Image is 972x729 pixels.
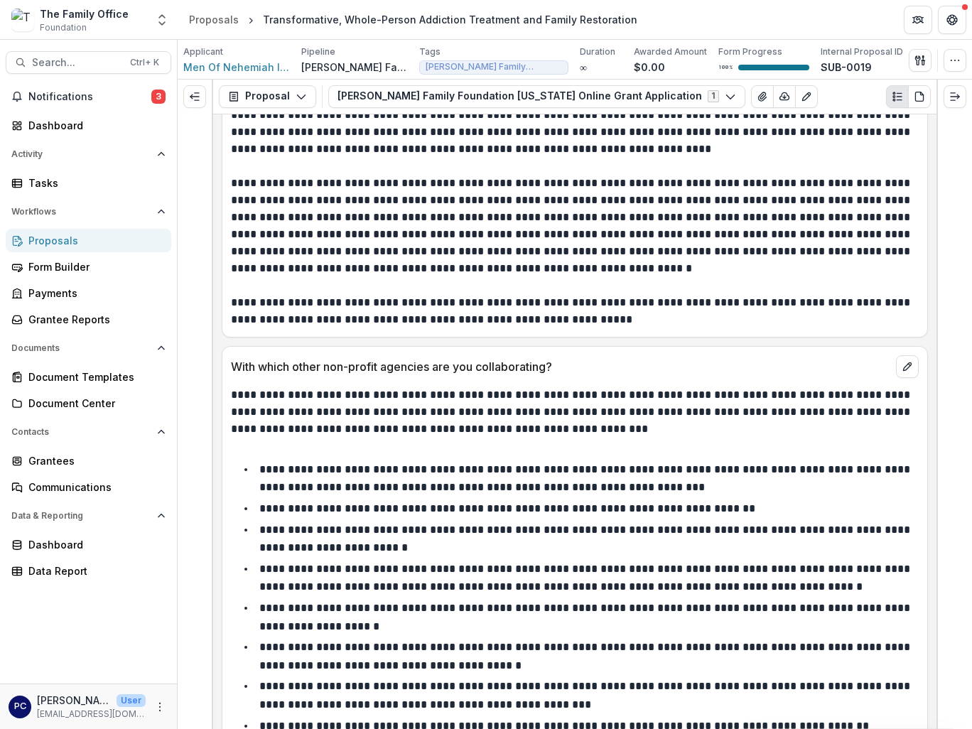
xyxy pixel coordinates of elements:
div: Grantees [28,453,160,468]
button: Expand right [944,85,966,108]
div: Proposals [28,233,160,248]
div: Grantee Reports [28,312,160,327]
div: Payments [28,286,160,301]
button: Edit as form [795,85,818,108]
div: Communications [28,480,160,495]
div: Tasks [28,175,160,190]
p: Internal Proposal ID [821,45,903,58]
a: Proposals [183,9,244,30]
button: Proposal [219,85,316,108]
p: Pipeline [301,45,335,58]
button: Open Contacts [6,421,171,443]
div: Document Templates [28,369,160,384]
a: Payments [6,281,171,305]
div: Transformative, Whole-Person Addiction Treatment and Family Restoration [263,12,637,27]
a: Document Templates [6,365,171,389]
button: Partners [904,6,932,34]
button: Open Data & Reporting [6,504,171,527]
nav: breadcrumb [183,9,643,30]
span: [PERSON_NAME] Family Foundation - [GEOGRAPHIC_DATA] [426,62,562,72]
span: Data & Reporting [11,511,151,521]
button: edit [896,355,919,378]
button: Get Help [938,6,966,34]
span: Foundation [40,21,87,34]
p: Awarded Amount [634,45,707,58]
button: Expand left [183,85,206,108]
p: ∞ [580,60,587,75]
div: Pam Carris [14,702,26,711]
button: Open entity switcher [152,6,172,34]
p: 100 % [718,63,733,72]
span: Search... [32,57,121,69]
p: With which other non-profit agencies are you collaborating? [231,358,890,375]
img: The Family Office [11,9,34,31]
button: More [151,698,168,715]
span: Workflows [11,207,151,217]
div: Dashboard [28,118,160,133]
span: Notifications [28,91,151,103]
p: [PERSON_NAME] [37,693,111,708]
a: Tasks [6,171,171,195]
a: Grantees [6,449,171,472]
button: Search... [6,51,171,74]
div: Dashboard [28,537,160,552]
button: Plaintext view [886,85,909,108]
a: Form Builder [6,255,171,279]
a: Grantee Reports [6,308,171,331]
p: [PERSON_NAME] Family Foundation [US_STATE] [301,60,408,75]
p: SUB-0019 [821,60,872,75]
a: Men Of Nehemiah Inc [183,60,290,75]
p: Duration [580,45,615,58]
div: Data Report [28,563,160,578]
div: The Family Office [40,6,129,21]
p: Form Progress [718,45,782,58]
span: Activity [11,149,151,159]
button: Open Activity [6,143,171,166]
p: Applicant [183,45,223,58]
span: Contacts [11,427,151,437]
a: Document Center [6,391,171,415]
button: [PERSON_NAME] Family Foundation [US_STATE] Online Grant Application1 [328,85,745,108]
div: Ctrl + K [127,55,162,70]
div: Proposals [189,12,239,27]
span: 3 [151,90,166,104]
a: Dashboard [6,114,171,137]
p: [EMAIL_ADDRESS][DOMAIN_NAME] [37,708,146,720]
a: Proposals [6,229,171,252]
div: Form Builder [28,259,160,274]
p: $0.00 [634,60,665,75]
button: View Attached Files [751,85,774,108]
button: Open Documents [6,337,171,360]
a: Data Report [6,559,171,583]
span: Documents [11,343,151,353]
div: Document Center [28,396,160,411]
a: Dashboard [6,533,171,556]
p: Tags [419,45,441,58]
a: Communications [6,475,171,499]
button: PDF view [908,85,931,108]
button: Notifications3 [6,85,171,108]
p: User [117,694,146,707]
button: Open Workflows [6,200,171,223]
